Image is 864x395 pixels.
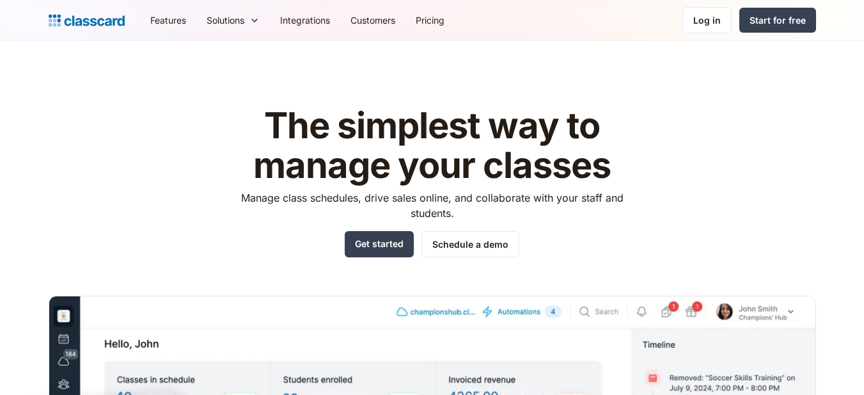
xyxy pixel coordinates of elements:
[229,190,635,221] p: Manage class schedules, drive sales online, and collaborate with your staff and students.
[739,8,816,33] a: Start for free
[345,231,414,257] a: Get started
[693,13,721,27] div: Log in
[270,6,340,35] a: Integrations
[340,6,405,35] a: Customers
[140,6,196,35] a: Features
[196,6,270,35] div: Solutions
[49,12,125,29] a: home
[421,231,519,257] a: Schedule a demo
[682,7,732,33] a: Log in
[229,106,635,185] h1: The simplest way to manage your classes
[750,13,806,27] div: Start for free
[207,13,244,27] div: Solutions
[405,6,455,35] a: Pricing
